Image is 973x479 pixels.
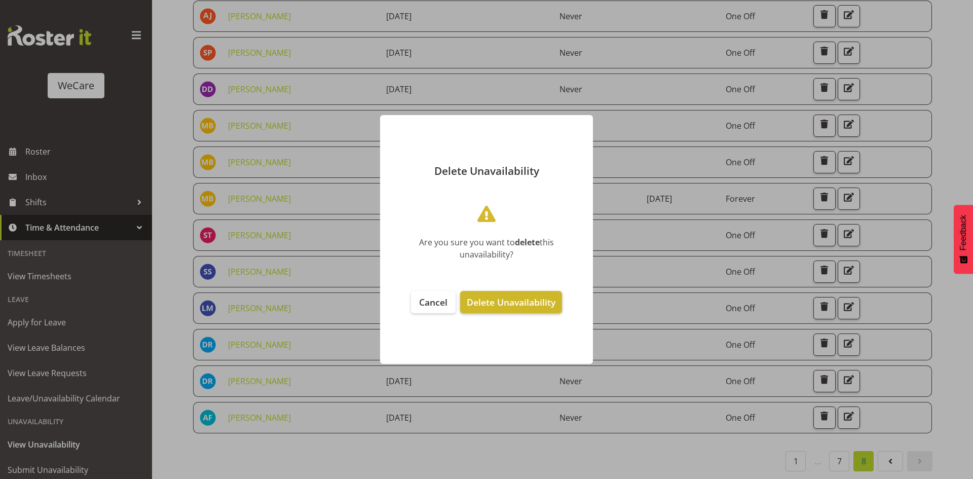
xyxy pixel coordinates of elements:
button: Feedback - Show survey [954,205,973,274]
span: Feedback [959,215,968,250]
button: Cancel [411,291,456,313]
button: Delete Unavailability [460,291,562,313]
div: Are you sure you want to this unavailability? [395,236,578,261]
p: Delete Unavailability [390,166,583,176]
b: delete [515,237,540,248]
span: Cancel [419,296,447,308]
span: Delete Unavailability [467,296,555,308]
